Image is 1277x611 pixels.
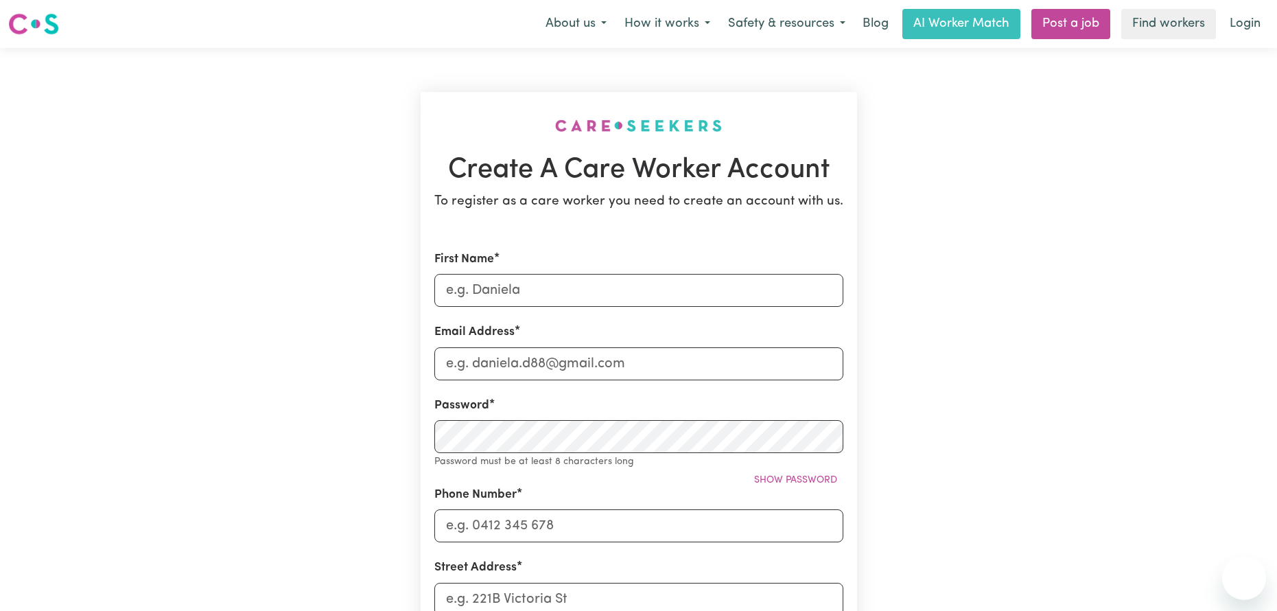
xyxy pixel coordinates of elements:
input: e.g. Daniela [434,274,843,307]
button: About us [537,10,616,38]
a: Blog [854,9,897,39]
a: Careseekers logo [8,8,59,40]
label: Street Address [434,559,517,577]
a: Post a job [1031,9,1110,39]
label: Email Address [434,323,515,341]
input: e.g. 0412 345 678 [434,509,843,542]
img: Careseekers logo [8,12,59,36]
span: Show password [754,475,837,485]
iframe: Button to launch messaging window [1222,556,1266,600]
label: Phone Number [434,486,517,504]
a: Login [1221,9,1269,39]
a: Find workers [1121,9,1216,39]
label: Password [434,397,489,415]
a: AI Worker Match [902,9,1020,39]
button: Safety & resources [719,10,854,38]
input: e.g. daniela.d88@gmail.com [434,347,843,380]
h1: Create A Care Worker Account [434,154,843,187]
button: How it works [616,10,719,38]
button: Show password [748,470,843,491]
p: To register as a care worker you need to create an account with us. [434,192,843,212]
small: Password must be at least 8 characters long [434,457,634,467]
label: First Name [434,251,494,268]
